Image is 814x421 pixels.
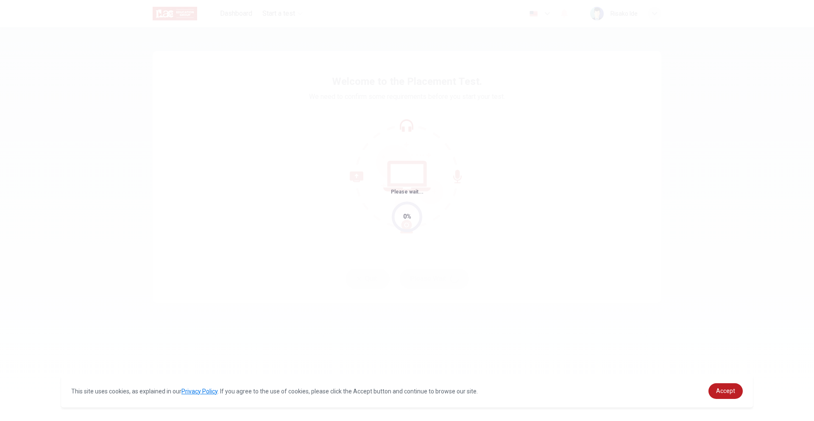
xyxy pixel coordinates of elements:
a: dismiss cookie message [708,383,743,399]
span: This site uses cookies, as explained in our . If you agree to the use of cookies, please click th... [71,388,478,395]
div: 0% [403,212,411,222]
a: Privacy Policy [181,388,217,395]
span: Please wait... [391,189,424,195]
span: Accept [716,387,735,394]
div: cookieconsent [61,375,753,407]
